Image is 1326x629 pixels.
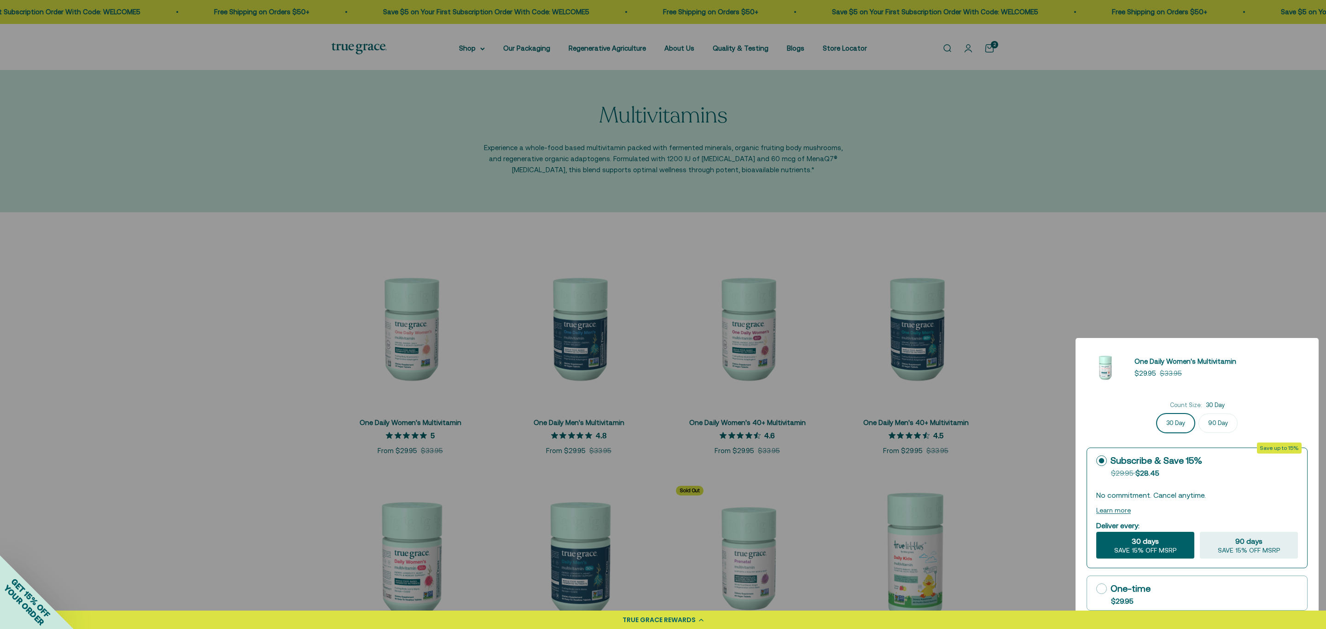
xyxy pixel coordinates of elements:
[1134,356,1236,367] a: One Daily Women's Multivitamin
[1134,368,1156,379] sale-price: $29.95
[9,577,52,619] span: GET 15% OFF
[1170,401,1202,410] legend: Count Size:
[2,583,46,627] span: YOUR ORDER
[1206,401,1225,410] span: 30 Day
[1160,368,1182,379] compare-at-price: $33.95
[1087,349,1123,386] img: We select ingredients that play a concrete role in true health, and we include them at effective ...
[622,615,696,625] div: TRUE GRACE REWARDS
